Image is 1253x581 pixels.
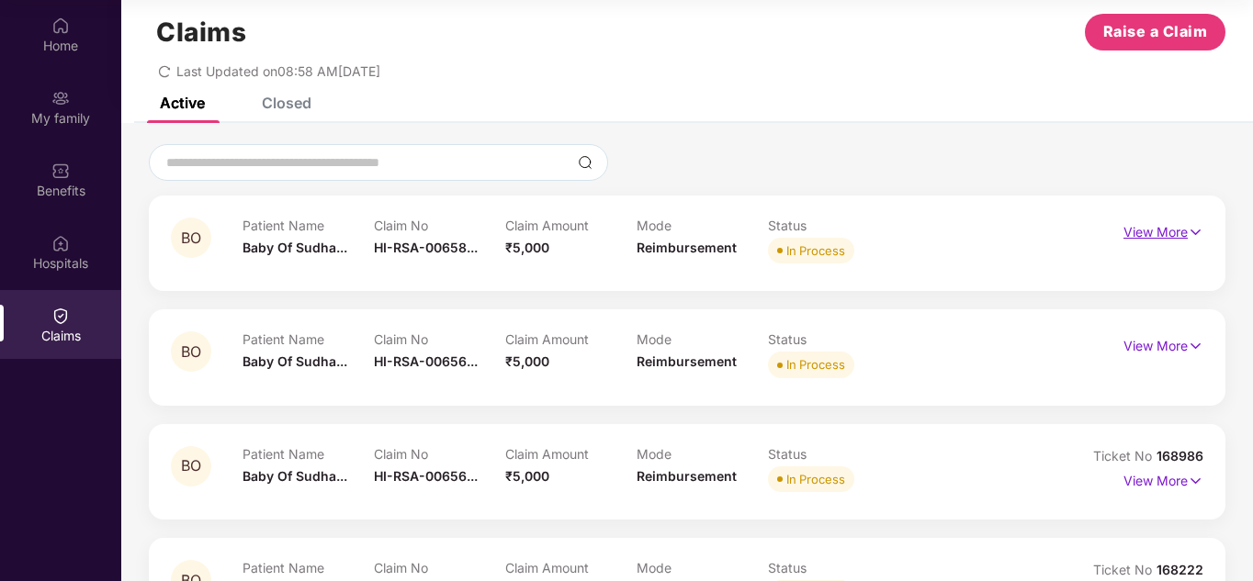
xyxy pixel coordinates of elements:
p: Status [768,218,899,233]
span: Reimbursement [637,353,737,369]
p: Claim No [374,560,505,575]
p: View More [1123,218,1203,242]
div: In Process [786,241,845,260]
img: svg+xml;base64,PHN2ZyB3aWR0aD0iMjAiIGhlaWdodD0iMjAiIHZpZXdCb3g9IjAgMCAyMCAyMCIgZmlsbD0ibm9uZSIgeG... [51,89,70,107]
span: Baby Of Sudha... [243,353,347,369]
p: Claim Amount [505,218,637,233]
span: Reimbursement [637,468,737,484]
span: BO [181,458,201,474]
span: ₹5,000 [505,353,549,369]
p: Claim Amount [505,560,637,575]
img: svg+xml;base64,PHN2ZyBpZD0iSG9zcGl0YWxzIiB4bWxucz0iaHR0cDovL3d3dy53My5vcmcvMjAwMC9zdmciIHdpZHRoPS... [51,234,70,252]
p: Mode [637,331,768,347]
img: svg+xml;base64,PHN2ZyBpZD0iSG9tZSIgeG1sbnM9Imh0dHA6Ly93d3cudzMub3JnLzIwMDAvc3ZnIiB3aWR0aD0iMjAiIG... [51,17,70,35]
img: svg+xml;base64,PHN2ZyB4bWxucz0iaHR0cDovL3d3dy53My5vcmcvMjAwMC9zdmciIHdpZHRoPSIxNyIgaGVpZ2h0PSIxNy... [1188,336,1203,356]
h1: Claims [156,17,246,48]
p: Mode [637,560,768,575]
p: Patient Name [243,560,374,575]
p: Claim Amount [505,331,637,347]
p: Patient Name [243,218,374,233]
span: BO [181,344,201,360]
img: svg+xml;base64,PHN2ZyBpZD0iU2VhcmNoLTMyeDMyIiB4bWxucz0iaHR0cDovL3d3dy53My5vcmcvMjAwMC9zdmciIHdpZH... [578,155,593,170]
span: redo [158,63,171,79]
span: HI-RSA-00656... [374,468,478,484]
p: Status [768,446,899,462]
span: Ticket No [1093,562,1157,577]
span: Reimbursement [637,240,737,255]
img: svg+xml;base64,PHN2ZyB4bWxucz0iaHR0cDovL3d3dy53My5vcmcvMjAwMC9zdmciIHdpZHRoPSIxNyIgaGVpZ2h0PSIxNy... [1188,471,1203,491]
div: Closed [262,94,311,112]
p: Status [768,560,899,575]
p: Mode [637,446,768,462]
p: Status [768,331,899,347]
span: 168986 [1157,448,1203,464]
span: Baby Of Sudha... [243,240,347,255]
p: Patient Name [243,446,374,462]
p: View More [1123,331,1203,356]
span: ₹5,000 [505,468,549,484]
p: Mode [637,218,768,233]
span: HI-RSA-00658... [374,240,478,255]
span: HI-RSA-00656... [374,353,478,369]
span: Last Updated on 08:58 AM[DATE] [176,63,380,79]
p: Claim No [374,331,505,347]
img: svg+xml;base64,PHN2ZyBpZD0iQmVuZWZpdHMiIHhtbG5zPSJodHRwOi8vd3d3LnczLm9yZy8yMDAwL3N2ZyIgd2lkdGg9Ij... [51,162,70,180]
button: Raise a Claim [1085,14,1225,50]
img: svg+xml;base64,PHN2ZyB4bWxucz0iaHR0cDovL3d3dy53My5vcmcvMjAwMC9zdmciIHdpZHRoPSIxNyIgaGVpZ2h0PSIxNy... [1188,222,1203,242]
span: BO [181,230,201,246]
span: ₹5,000 [505,240,549,255]
div: In Process [786,355,845,374]
div: Active [160,94,205,112]
span: 168222 [1157,562,1203,577]
p: Patient Name [243,331,374,347]
span: Raise a Claim [1103,20,1208,43]
div: In Process [786,470,845,488]
p: Claim No [374,446,505,462]
img: svg+xml;base64,PHN2ZyBpZD0iQ2xhaW0iIHhtbG5zPSJodHRwOi8vd3d3LnczLm9yZy8yMDAwL3N2ZyIgd2lkdGg9IjIwIi... [51,307,70,325]
span: Baby Of Sudha... [243,468,347,484]
p: Claim Amount [505,446,637,462]
span: Ticket No [1093,448,1157,464]
p: Claim No [374,218,505,233]
p: View More [1123,466,1203,491]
